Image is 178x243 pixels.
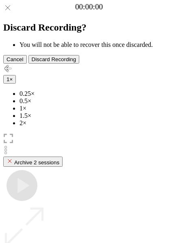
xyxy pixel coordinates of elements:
button: Cancel [3,55,27,64]
button: Discard Recording [28,55,80,64]
span: 1 [7,76,9,82]
li: 2× [20,119,175,127]
li: You will not be able to recover this once discarded. [20,41,175,49]
a: 00:00:00 [75,2,103,11]
li: 1× [20,105,175,112]
li: 1.5× [20,112,175,119]
h2: Discard Recording? [3,22,175,33]
li: 0.5× [20,97,175,105]
div: Archive 2 sessions [7,158,59,166]
button: 1× [3,75,16,84]
button: Archive 2 sessions [3,157,63,167]
li: 0.25× [20,90,175,97]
